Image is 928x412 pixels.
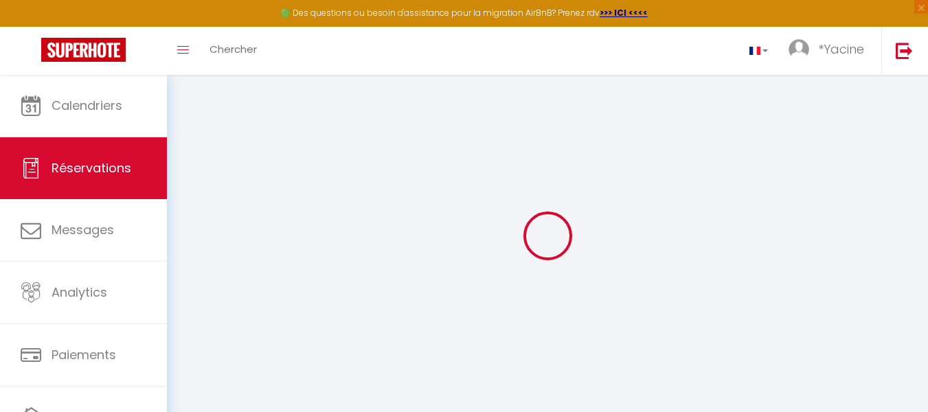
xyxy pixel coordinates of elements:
[896,42,913,59] img: logout
[600,7,648,19] a: >>> ICI <<<<
[52,159,131,176] span: Réservations
[210,42,257,56] span: Chercher
[778,27,881,75] a: ... *Yacine
[818,41,864,58] span: *Yacine
[52,97,122,114] span: Calendriers
[52,221,114,238] span: Messages
[52,346,116,363] span: Paiements
[41,38,126,62] img: Super Booking
[199,27,267,75] a: Chercher
[789,39,809,60] img: ...
[52,284,107,301] span: Analytics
